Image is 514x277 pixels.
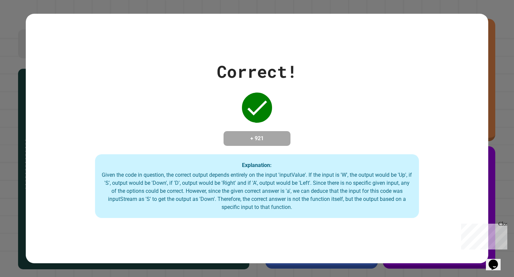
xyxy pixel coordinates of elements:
[3,3,46,43] div: Chat with us now!Close
[230,134,284,143] h4: + 921
[486,250,507,270] iframe: chat widget
[102,171,412,211] div: Given the code in question, the correct output depends entirely on the input 'inputValue'. If the...
[458,221,507,250] iframe: chat widget
[242,162,272,168] strong: Explanation:
[217,59,297,84] div: Correct!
